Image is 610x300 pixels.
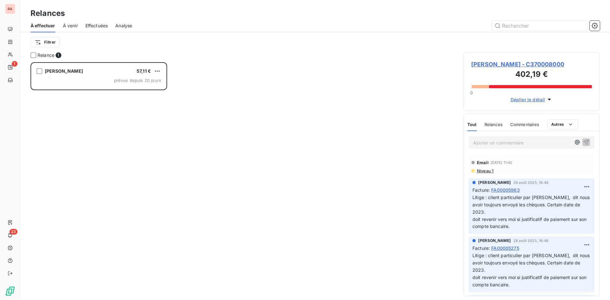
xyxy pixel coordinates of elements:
span: [PERSON_NAME] [45,68,83,74]
span: [PERSON_NAME] - C370008000 [471,60,592,69]
span: Analyse [115,23,132,29]
span: FA00005275 [491,245,519,251]
span: 57,11 € [137,68,151,74]
span: Facture : [472,245,490,251]
input: Rechercher [492,21,587,31]
iframe: Intercom live chat [588,278,604,294]
span: Commentaires [510,122,539,127]
span: 0 [470,90,473,95]
span: Email [477,160,489,165]
span: 1 [56,52,61,58]
button: Déplier le détail [509,96,555,103]
span: Effectuées [85,23,108,29]
button: Autres [547,119,578,130]
div: RA [5,4,15,14]
span: À venir [63,23,78,29]
div: grid [30,62,167,300]
span: [PERSON_NAME] [478,238,511,243]
span: Relances [485,122,503,127]
span: FA00005963 [491,187,520,193]
span: Litige : client particulier par [PERSON_NAME], dit nous avoir toujours envoyé les chèques. Certai... [472,253,591,287]
h3: 402,19 € [471,69,592,81]
span: 23 [10,229,17,235]
img: Logo LeanPay [5,286,15,296]
span: Facture : [472,187,490,193]
span: [PERSON_NAME] [478,180,511,185]
span: À effectuer [30,23,55,29]
h3: Relances [30,8,65,19]
span: Niveau 1 [476,168,493,173]
button: Filtrer [30,37,60,47]
span: 28 août 2025, 16:48 [513,181,548,184]
span: Déplier le détail [511,96,545,103]
span: [DATE] 11:42 [491,161,512,164]
span: Litige : client particulier par [PERSON_NAME], dit nous avoir toujours envoyé les chèques. Certai... [472,195,591,229]
span: 28 août 2025, 16:48 [513,239,548,243]
span: Tout [467,122,477,127]
span: Relance [37,52,54,58]
span: prévue depuis 20 jours [114,78,161,83]
span: 1 [12,61,17,67]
